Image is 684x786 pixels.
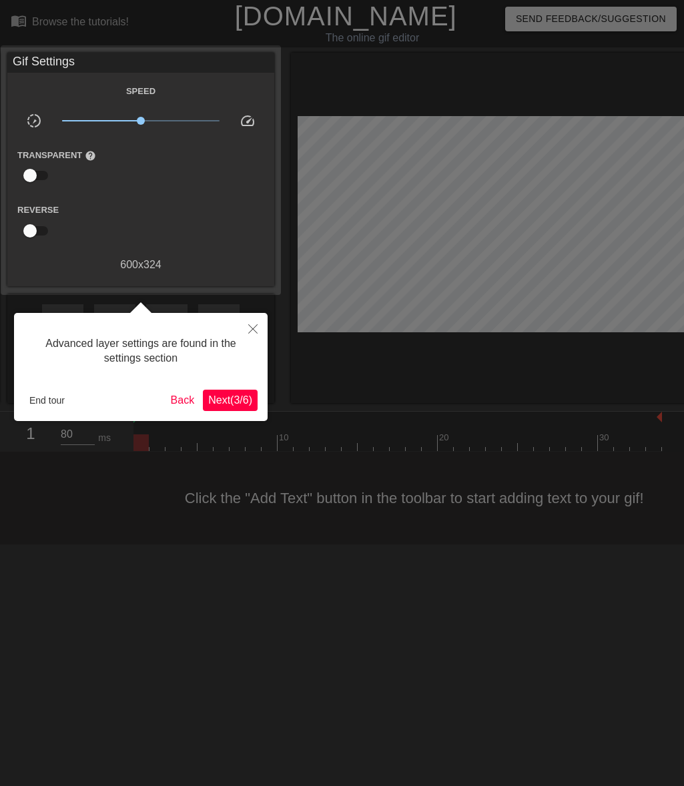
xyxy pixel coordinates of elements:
button: Back [165,390,200,411]
button: Next [203,390,258,411]
div: Advanced layer settings are found in the settings section [24,323,258,380]
span: Next ( 3 / 6 ) [208,394,252,406]
button: Close [238,313,268,344]
button: End tour [24,390,70,410]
